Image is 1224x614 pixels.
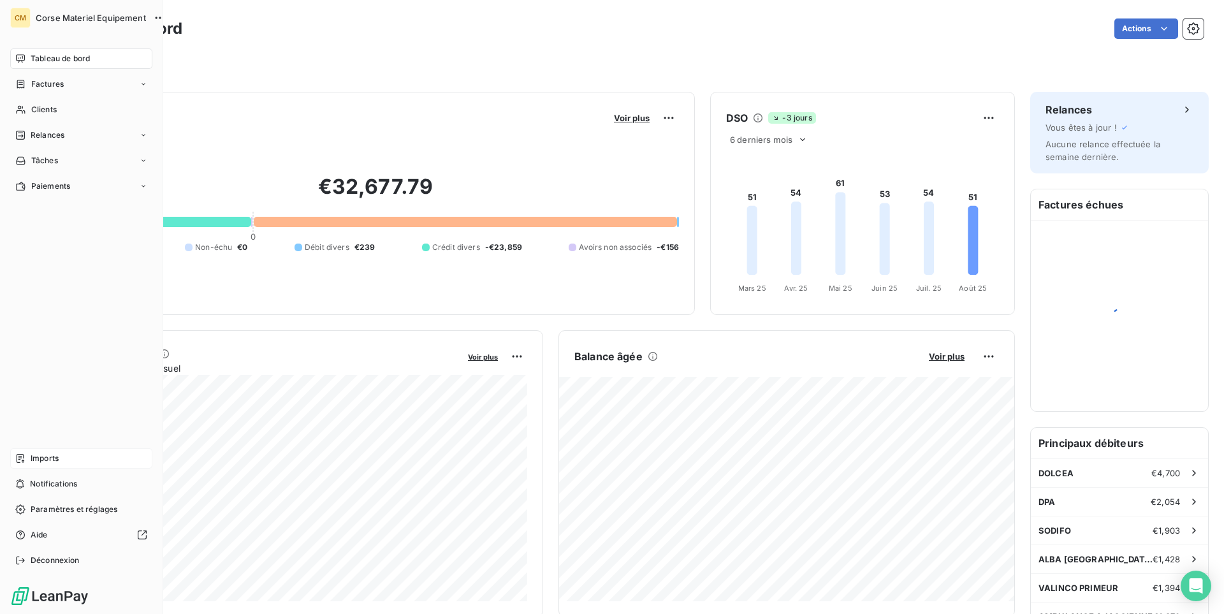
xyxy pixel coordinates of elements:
span: Imports [31,453,59,464]
span: -3 jours [768,112,815,124]
span: Corse Materiel Equipement [36,13,146,23]
span: -€23,859 [485,242,522,253]
tspan: Juil. 25 [916,284,942,293]
span: Crédit divers [432,242,480,253]
span: €239 [354,242,375,253]
span: ALBA [GEOGRAPHIC_DATA] [1038,554,1153,564]
span: SODIFO [1038,525,1071,536]
span: €0 [237,242,247,253]
span: Non-échu [195,242,232,253]
a: Tâches [10,150,152,171]
span: DPA [1038,497,1055,507]
tspan: Juin 25 [871,284,898,293]
h6: DSO [726,110,748,126]
span: €1,903 [1153,525,1180,536]
span: Tâches [31,155,58,166]
h6: Relances [1045,102,1092,117]
span: €1,394 [1153,583,1180,593]
div: Open Intercom Messenger [1181,571,1211,601]
span: €2,054 [1151,497,1180,507]
button: Voir plus [925,351,968,362]
span: Clients [31,104,57,115]
span: Aide [31,529,48,541]
a: Imports [10,448,152,469]
button: Voir plus [610,112,653,124]
a: Relances [10,125,152,145]
a: Tableau de bord [10,48,152,69]
span: Vous êtes à jour ! [1045,122,1117,133]
h6: Principaux débiteurs [1031,428,1208,458]
a: Clients [10,99,152,120]
h6: Factures échues [1031,189,1208,220]
span: Débit divers [305,242,349,253]
img: Logo LeanPay [10,586,89,606]
a: Paramètres et réglages [10,499,152,520]
h6: Balance âgée [574,349,643,364]
span: Paramètres et réglages [31,504,117,515]
span: Avoirs non associés [579,242,652,253]
span: Notifications [30,478,77,490]
span: Chiffre d'affaires mensuel [72,362,459,375]
span: 6 derniers mois [730,135,792,145]
span: €1,428 [1153,554,1180,564]
button: Actions [1114,18,1178,39]
tspan: Mars 25 [738,284,766,293]
a: Paiements [10,176,152,196]
tspan: Avr. 25 [784,284,808,293]
span: VALINCO PRIMEUR [1038,583,1118,593]
a: Factures [10,74,152,94]
div: CM [10,8,31,28]
span: Voir plus [929,351,965,362]
span: Aucune relance effectuée la semaine dernière. [1045,139,1160,162]
span: Tableau de bord [31,53,90,64]
span: Déconnexion [31,555,80,566]
span: DOLCEA [1038,468,1074,478]
span: €4,700 [1151,468,1180,478]
span: Factures [31,78,64,90]
span: Relances [31,129,64,141]
span: Paiements [31,180,70,192]
tspan: Mai 25 [829,284,852,293]
span: -€156 [657,242,679,253]
h2: €32,677.79 [72,174,679,212]
span: Voir plus [614,113,650,123]
span: 0 [251,231,256,242]
tspan: Août 25 [959,284,987,293]
button: Voir plus [464,351,502,362]
a: Aide [10,525,152,545]
span: Voir plus [468,353,498,362]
